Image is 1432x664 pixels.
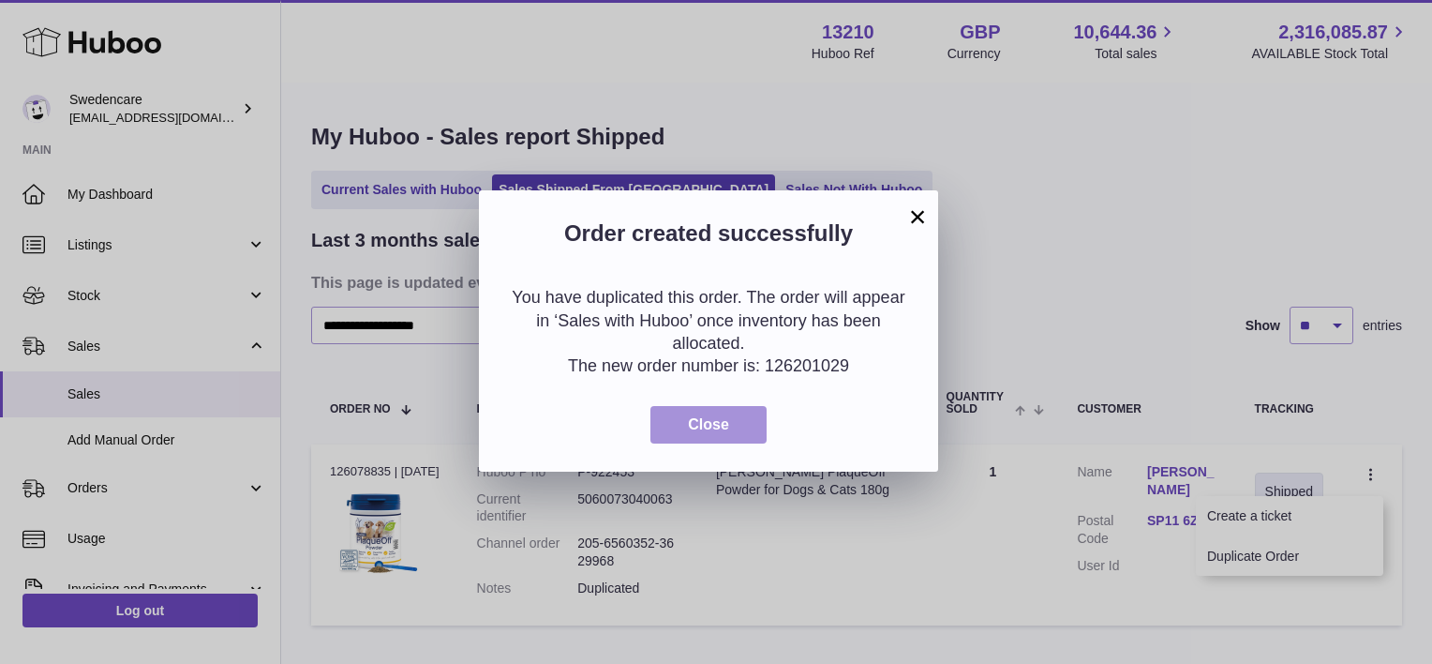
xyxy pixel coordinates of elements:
button: Close [650,406,767,445]
span: Close [688,416,729,432]
h2: Order created successfully [507,219,910,258]
button: × [906,205,929,228]
p: The new order number is: 126201029 [507,355,910,377]
p: You have duplicated this order. The order will appear in ‘Sales with Huboo’ once inventory has be... [507,286,910,355]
